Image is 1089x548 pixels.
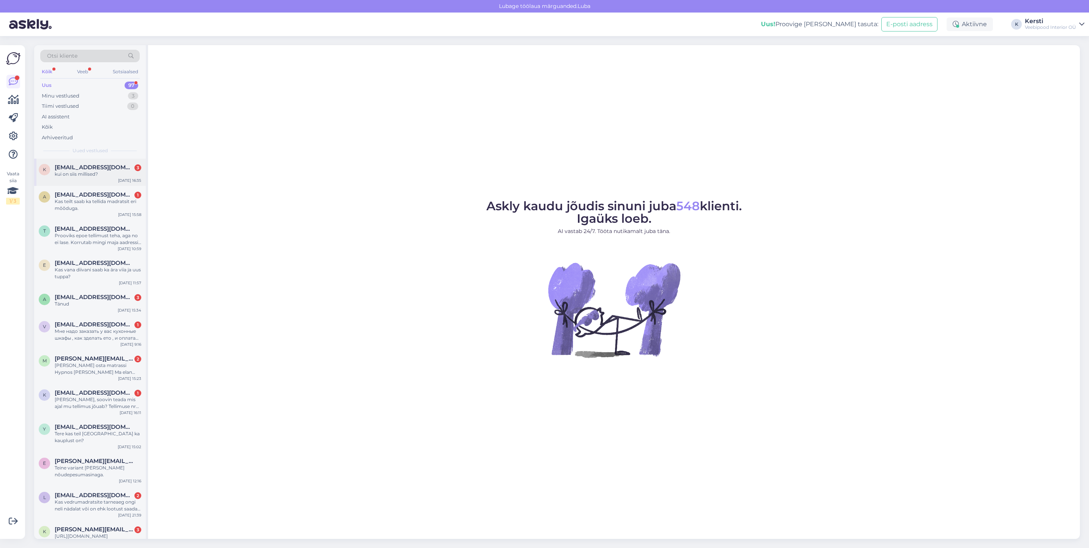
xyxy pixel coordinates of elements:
div: 3 [134,294,141,301]
span: y [43,426,46,432]
div: [PERSON_NAME], soovin teada mis ajal mu tellimus jõuab? Tellimuse nr 000006319 [55,396,141,410]
div: 1 [134,192,141,198]
button: E-posti aadress [881,17,937,31]
span: almann.kaili@gmail.com [55,294,134,301]
div: [DATE] 15:34 [118,307,141,313]
div: 3 [134,164,141,171]
div: [DATE] 10:59 [118,246,141,252]
div: 1 / 3 [6,198,20,205]
span: l [43,494,46,500]
span: t [43,228,46,234]
b: Uus! [761,20,775,28]
span: 548 [676,198,700,213]
font: Vaata siia [6,170,20,184]
div: [DATE] 11:57 [119,280,141,286]
div: Kõik [42,123,53,131]
span: Askly kaudu jõudis sinuni juba klienti. Igaüks loeb. [486,198,742,226]
div: Uus [42,82,52,89]
span: m [43,358,47,364]
span: aikiraag@mail.ee [55,191,134,198]
div: Kas teilt saab ka tellida madratsit eri mõõduga. [55,198,141,212]
div: 1 [134,321,141,328]
span: keerig@gmail.com [55,389,134,396]
div: Arhiveeritud [42,134,73,142]
font: Aktiivne [962,20,987,28]
div: 3 [128,92,138,100]
span: michal.karasiewicz@gmail.com [55,355,134,362]
span: erik.raagmets@gmail.com [55,458,134,465]
div: Kõik [40,67,54,77]
div: [DATE] 15:58 [118,212,141,217]
span: a [43,296,46,302]
div: 0 [127,102,138,110]
div: Tänud [55,301,141,307]
div: [PERSON_NAME] osta matrassi Hypnos [PERSON_NAME] Ma elan [GEOGRAPHIC_DATA]. Kas pakute saatmist [... [55,362,141,376]
font: Luba [578,3,590,9]
div: 1 [134,390,141,397]
div: 3 [134,526,141,533]
span: Otsi kliente [47,52,77,60]
div: kui on siis millised? [55,171,141,178]
div: [DATE] 15:02 [118,444,141,450]
span: k [43,392,46,398]
span: a [43,194,46,200]
span: kadriverk@gmal.com [55,164,134,171]
img: Vestlus pole aktiivne [546,241,682,378]
div: Prooviks epoe tellimust teha, aga no ei lase. Korrutab mingi maja aadressi teemat, kuigi kõik and... [55,232,141,246]
span: Uued vestlused [73,147,108,154]
div: Veebipood Interior OÜ [1025,24,1076,30]
div: [DATE] 9:16 [120,342,141,347]
img: Askly Logo [6,51,21,66]
div: Tere kas teil [GEOGRAPHIC_DATA] ka kauplust on? [55,430,141,444]
div: 2 [134,492,141,499]
a: KerstiVeebipood Interior OÜ [1025,18,1084,30]
div: K [1011,19,1022,30]
div: Kersti [1025,18,1076,24]
div: Kas vedrumadratsite tarneaeg ongi neli nädalat või on ehk lootust saada madrats kätte ühe nädalaga? [55,499,141,512]
div: [DATE] 21:39 [118,512,141,518]
div: AI assistent [42,113,69,121]
div: 97 [125,82,138,89]
div: Tiimi vestlused [42,102,79,110]
span: v [43,324,46,329]
div: [DATE] 16:11 [120,410,141,416]
div: Proovige [PERSON_NAME] tasuta: [761,20,878,29]
span: k [43,529,46,534]
span: edapihlak15@gmail.com [55,260,134,266]
div: [URL][DOMAIN_NAME] [55,533,141,540]
span: ykrigulson@gmail.com [55,424,134,430]
span: thorgrupp@gmail.com [55,225,134,232]
div: Veeb [76,67,90,77]
div: Minu vestlused [42,92,79,100]
div: Teine variant [PERSON_NAME] nõudepesumasinaga. [55,465,141,478]
div: 2 [134,356,141,362]
span: k [43,167,46,172]
div: Sotsiaalsed [111,67,140,77]
span: kristi.jeeger@gmail.com [55,526,134,533]
div: Мне надо заказать у вас кухонные шкафы , как зделать ето , и оплата при получения или как? [55,328,141,342]
span: vitalikfedorcuk64@gmail.com [55,321,134,328]
div: [DATE] 16:35 [118,178,141,183]
span: e [43,460,46,466]
div: Kas vana diivani saab ka ära viia ja uus tuppa? [55,266,141,280]
p: AI vastab 24/7. Tööta nutikamalt juba täna. [486,227,742,235]
span: lilja18@hotmail.com [55,492,134,499]
div: [DATE] 15:23 [118,376,141,381]
span: e [43,262,46,268]
div: [DATE] 12:16 [119,478,141,484]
